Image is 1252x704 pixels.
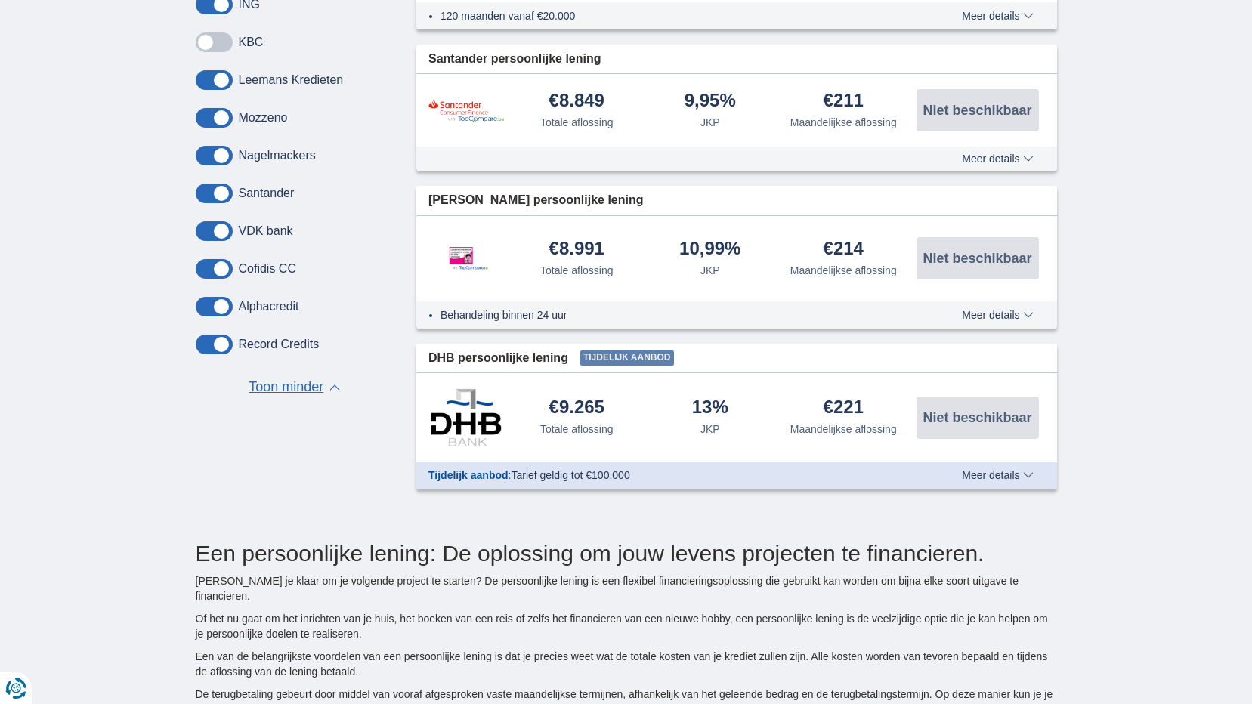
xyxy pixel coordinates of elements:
[329,384,340,391] span: ▲
[951,309,1044,321] button: Meer details
[962,153,1033,164] span: Meer details
[962,310,1033,320] span: Meer details
[428,51,601,68] span: Santander persoonlijke lening
[790,115,897,130] div: Maandelijkse aflossing
[580,350,674,366] span: Tijdelijk aanbod
[196,649,1057,679] p: Een van de belangrijkste voordelen van een persoonlijke lening is dat je precies weet wat de tota...
[239,300,299,313] label: Alphacredit
[962,470,1033,480] span: Meer details
[239,262,296,276] label: Cofidis CC
[549,398,604,418] div: €9.265
[700,263,720,278] div: JKP
[428,388,504,446] img: product.pl.alt DHB Bank
[790,263,897,278] div: Maandelijkse aflossing
[428,231,504,286] img: product.pl.alt Leemans Kredieten
[196,611,1057,641] p: Of het nu gaat om het inrichten van je huis, het boeken van een reis of zelfs het financieren van...
[511,469,629,481] span: Tarief geldig tot €100.000
[824,239,864,260] div: €214
[239,224,293,238] label: VDK bank
[962,11,1033,21] span: Meer details
[428,192,643,209] span: [PERSON_NAME] persoonlijke lening
[428,469,509,481] span: Tijdelijk aanbod
[428,350,568,367] span: DHB persoonlijke lening
[549,91,604,112] div: €8.849
[239,338,320,351] label: Record Credits
[441,307,907,323] li: Behandeling binnen 24 uur
[923,103,1031,117] span: Niet beschikbaar
[244,377,345,398] button: Toon minder ▲
[540,421,614,437] div: Totale aflossing
[923,252,1031,265] span: Niet beschikbaar
[700,421,720,437] div: JKP
[692,398,728,418] div: 13%
[239,73,344,87] label: Leemans Kredieten
[540,115,614,130] div: Totale aflossing
[679,239,740,260] div: 10,99%
[239,111,288,125] label: Mozzeno
[923,411,1031,425] span: Niet beschikbaar
[239,149,316,162] label: Nagelmackers
[540,263,614,278] div: Totale aflossing
[685,91,736,112] div: 9,95%
[917,237,1039,279] button: Niet beschikbaar
[951,10,1044,22] button: Meer details
[700,115,720,130] div: JKP
[249,378,323,397] span: Toon minder
[428,99,504,122] img: product.pl.alt Santander
[917,89,1039,131] button: Niet beschikbaar
[416,468,919,483] div: :
[951,153,1044,165] button: Meer details
[239,187,295,200] label: Santander
[441,8,907,23] li: 120 maanden vanaf €20.000
[196,541,1057,566] h2: Een persoonlijke lening: De oplossing om jouw levens projecten te financieren.
[196,573,1057,604] p: [PERSON_NAME] je klaar om je volgende project te starten? De persoonlijke lening is een flexibel ...
[824,91,864,112] div: €211
[917,397,1039,439] button: Niet beschikbaar
[790,421,897,437] div: Maandelijkse aflossing
[239,36,264,49] label: KBC
[824,398,864,418] div: €221
[549,239,604,260] div: €8.991
[951,469,1044,481] button: Meer details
